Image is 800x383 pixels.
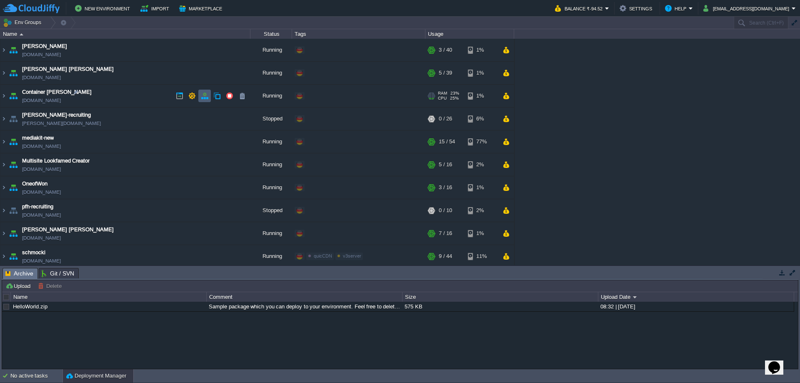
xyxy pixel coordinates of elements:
div: 1% [468,85,495,107]
a: Multisite Lookfamed Creator [22,157,90,165]
div: Running [250,39,292,61]
div: 1% [468,222,495,245]
div: 6% [468,108,495,130]
img: AMDAwAAAACH5BAEAAAAALAAAAAABAAEAAAICRAEAOw== [0,62,7,84]
img: AMDAwAAAACH5BAEAAAAALAAAAAABAAEAAAICRAEAOw== [7,176,19,199]
button: Upload [5,282,33,290]
a: mediakit-new [22,134,54,142]
div: Name [11,292,206,302]
span: 23% [450,91,459,96]
a: Container [PERSON_NAME] [22,88,92,96]
button: Marketplace [179,3,225,13]
div: 1% [468,62,495,84]
img: AMDAwAAAACH5BAEAAAAALAAAAAABAAEAAAICRAEAOw== [7,245,19,268]
img: AMDAwAAAACH5BAEAAAAALAAAAAABAAEAAAICRAEAOw== [7,153,19,176]
img: AMDAwAAAACH5BAEAAAAALAAAAAABAAEAAAICRAEAOw== [7,108,19,130]
img: AMDAwAAAACH5BAEAAAAALAAAAAABAAEAAAICRAEAOw== [7,222,19,245]
div: Tags [292,29,425,39]
a: [DOMAIN_NAME] [22,165,61,173]
div: 11% [468,245,495,268]
span: Git / SVN [42,268,74,278]
div: 2% [468,199,495,222]
button: Import [140,3,172,13]
div: Size [403,292,598,302]
div: 9 / 44 [439,245,452,268]
a: OneofWon [22,180,47,188]
img: AMDAwAAAACH5BAEAAAAALAAAAAABAAEAAAICRAEAOw== [7,62,19,84]
button: Settings [620,3,655,13]
a: [DOMAIN_NAME] [22,211,61,219]
div: Running [250,222,292,245]
div: Status [251,29,292,39]
div: Stopped [250,199,292,222]
button: New Environment [75,3,132,13]
span: v3server [343,253,361,258]
img: AMDAwAAAACH5BAEAAAAALAAAAAABAAEAAAICRAEAOw== [0,199,7,222]
div: Stopped [250,108,292,130]
a: HelloWorld.zip [13,303,47,310]
a: [DOMAIN_NAME] [22,73,61,82]
img: AMDAwAAAACH5BAEAAAAALAAAAAABAAEAAAICRAEAOw== [0,39,7,61]
span: Archive [5,268,33,279]
a: [PERSON_NAME] [22,42,67,50]
button: Balance ₹-94.52 [555,3,605,13]
div: Running [250,62,292,84]
img: AMDAwAAAACH5BAEAAAAALAAAAAABAAEAAAICRAEAOw== [0,85,7,107]
img: AMDAwAAAACH5BAEAAAAALAAAAAABAAEAAAICRAEAOw== [0,153,7,176]
img: AMDAwAAAACH5BAEAAAAALAAAAAABAAEAAAICRAEAOw== [0,108,7,130]
div: 0 / 10 [439,199,452,222]
div: Upload Date [599,292,794,302]
div: 2% [468,153,495,176]
img: AMDAwAAAACH5BAEAAAAALAAAAAABAAEAAAICRAEAOw== [0,176,7,199]
a: [PERSON_NAME] [PERSON_NAME] [22,225,114,234]
img: AMDAwAAAACH5BAEAAAAALAAAAAABAAEAAAICRAEAOw== [7,85,19,107]
div: Running [250,130,292,153]
img: AMDAwAAAACH5BAEAAAAALAAAAAABAAEAAAICRAEAOw== [0,130,7,153]
img: AMDAwAAAACH5BAEAAAAALAAAAAABAAEAAAICRAEAOw== [7,199,19,222]
button: Help [665,3,689,13]
a: [DOMAIN_NAME] [22,257,61,265]
button: [EMAIL_ADDRESS][DOMAIN_NAME] [703,3,792,13]
div: Running [250,85,292,107]
div: 7 / 16 [439,222,452,245]
img: AMDAwAAAACH5BAEAAAAALAAAAAABAAEAAAICRAEAOw== [0,245,7,268]
img: AMDAwAAAACH5BAEAAAAALAAAAAABAAEAAAICRAEAOw== [7,130,19,153]
div: 15 / 54 [439,130,455,153]
div: Running [250,176,292,199]
a: [DOMAIN_NAME] [22,50,61,59]
a: pfh-recruiting [22,203,53,211]
a: [DOMAIN_NAME] [22,188,61,196]
div: 0 / 26 [439,108,452,130]
div: 08:32 | [DATE] [598,302,793,311]
div: Usage [426,29,514,39]
div: 5 / 16 [439,153,452,176]
div: Name [1,29,250,39]
div: No active tasks [10,369,62,383]
div: Sample package which you can deploy to your environment. Feel free to delete and upload a package... [207,302,402,311]
button: Delete [38,282,64,290]
div: 3 / 16 [439,176,452,199]
span: quicCDN [314,253,332,258]
div: 5 / 39 [439,62,452,84]
div: Comment [207,292,402,302]
span: RAM [438,91,447,96]
a: [PERSON_NAME] [PERSON_NAME] [22,65,114,73]
div: 77% [468,130,495,153]
button: Env Groups [3,17,44,28]
a: [DOMAIN_NAME] [22,234,61,242]
span: [DOMAIN_NAME] [22,142,61,150]
span: 25% [450,96,459,101]
a: [PERSON_NAME]-recruiting [22,111,91,119]
a: schmocki [22,248,45,257]
div: Running [250,245,292,268]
